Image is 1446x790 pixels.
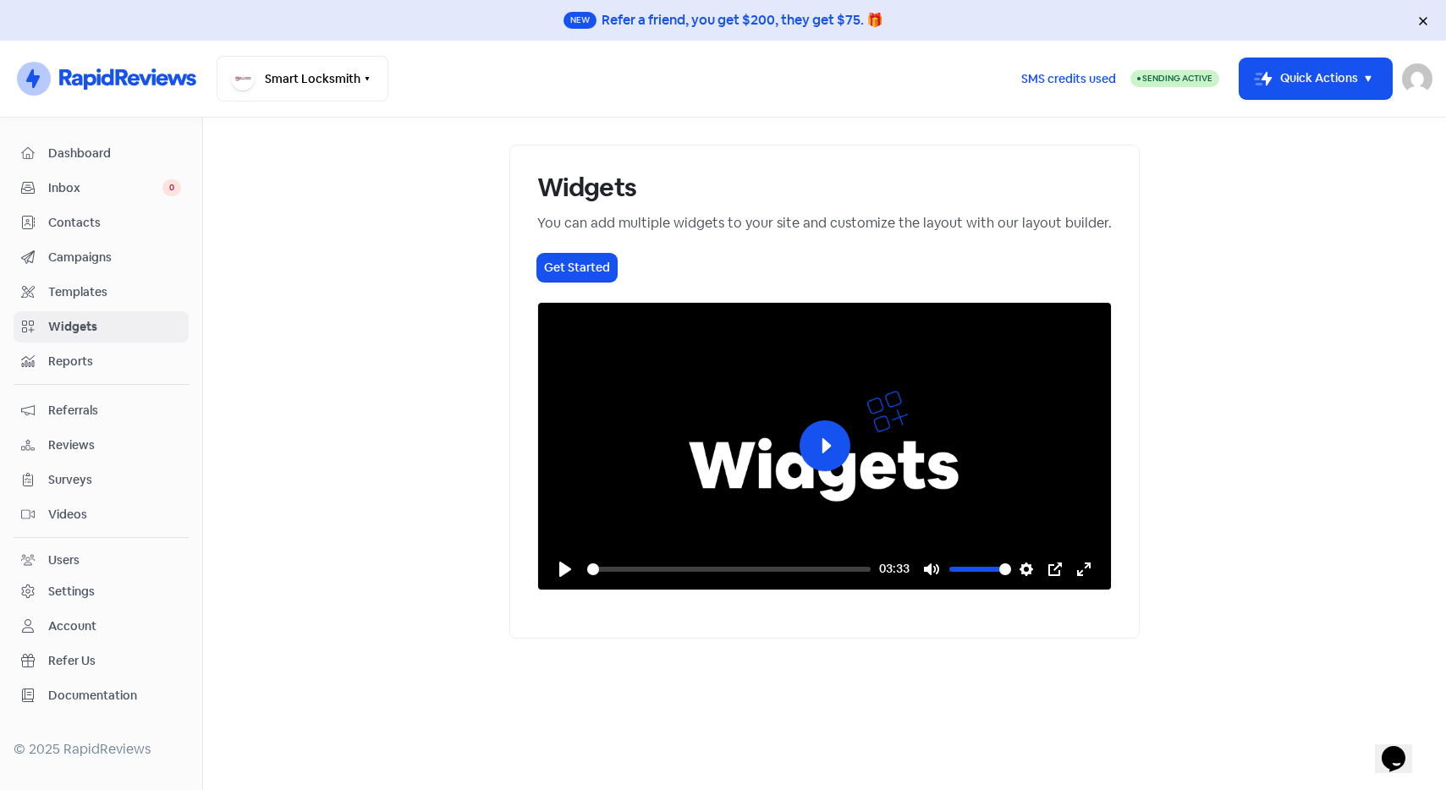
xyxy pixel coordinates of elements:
[48,583,95,601] div: Settings
[602,10,883,30] div: Refer a friend, you get $200, they get $75. 🎁
[14,739,189,760] div: © 2025 RapidReviews
[48,353,181,370] span: Reports
[14,207,189,239] a: Contacts
[14,346,189,377] a: Reports
[14,576,189,607] a: Settings
[48,652,181,670] span: Refer Us
[14,645,189,677] a: Refer Us
[1375,722,1429,773] iframe: chat widget
[14,545,189,576] a: Users
[162,179,181,196] span: 0
[48,145,181,162] span: Dashboard
[48,249,181,266] span: Campaigns
[217,56,388,101] button: Smart Locksmith
[48,436,181,454] span: Reviews
[14,464,189,496] a: Surveys
[48,402,181,420] span: Referrals
[537,254,617,282] button: Get Started
[14,680,189,711] a: Documentation
[48,318,181,336] span: Widgets
[48,506,181,524] span: Videos
[537,213,1112,233] div: You can add multiple widgets to your site and customize the layout with our layout builder.
[1402,63,1432,94] img: User
[537,173,1112,203] h1: Widgets
[564,12,597,29] span: New
[14,430,189,461] a: Reviews
[800,420,850,471] button: Play
[48,283,181,301] span: Templates
[949,561,1011,578] input: Volume
[48,179,162,197] span: Inbox
[879,559,910,579] div: Current time
[552,556,579,583] button: Play
[1130,69,1219,89] a: Sending Active
[587,561,871,578] input: Seek
[14,173,189,204] a: Inbox 0
[48,617,96,635] div: Account
[14,395,189,426] a: Referrals
[48,551,80,569] div: Users
[14,611,189,642] a: Account
[48,471,181,489] span: Surveys
[1142,73,1212,84] span: Sending Active
[1007,69,1130,86] a: SMS credits used
[14,242,189,273] a: Campaigns
[14,138,189,169] a: Dashboard
[14,499,189,530] a: Videos
[1240,58,1392,99] button: Quick Actions
[14,311,189,343] a: Widgets
[1021,70,1116,88] span: SMS credits used
[48,214,181,232] span: Contacts
[48,687,181,705] span: Documentation
[14,277,189,308] a: Templates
